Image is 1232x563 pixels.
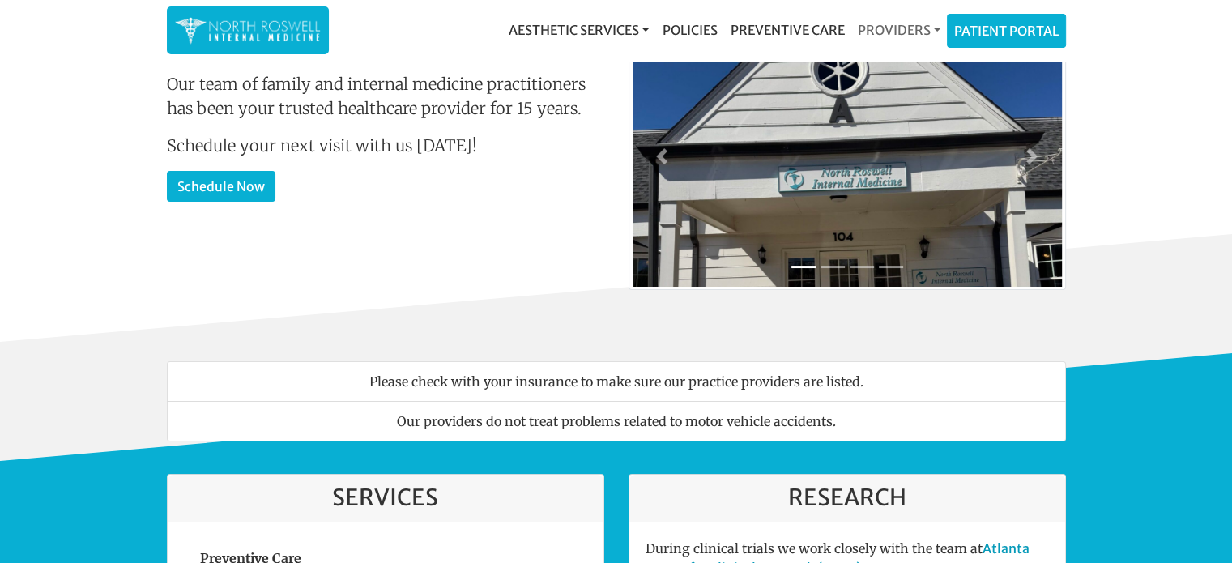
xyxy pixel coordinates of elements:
h1: Welcome To Our Practice [167,27,604,66]
a: Policies [655,14,723,46]
li: Please check with your insurance to make sure our practice providers are listed. [167,361,1066,402]
li: Our providers do not treat problems related to motor vehicle accidents. [167,401,1066,441]
a: Patient Portal [948,15,1065,47]
p: Our team of family and internal medicine practitioners has been your trusted healthcare provider ... [167,72,604,121]
h3: Services [184,484,587,512]
h3: Research [646,484,1049,512]
a: Aesthetic Services [502,14,655,46]
a: Schedule Now [167,171,275,202]
a: Preventive Care [723,14,850,46]
img: North Roswell Internal Medicine [175,15,321,46]
p: Schedule your next visit with us [DATE]! [167,134,604,158]
a: Providers [850,14,946,46]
